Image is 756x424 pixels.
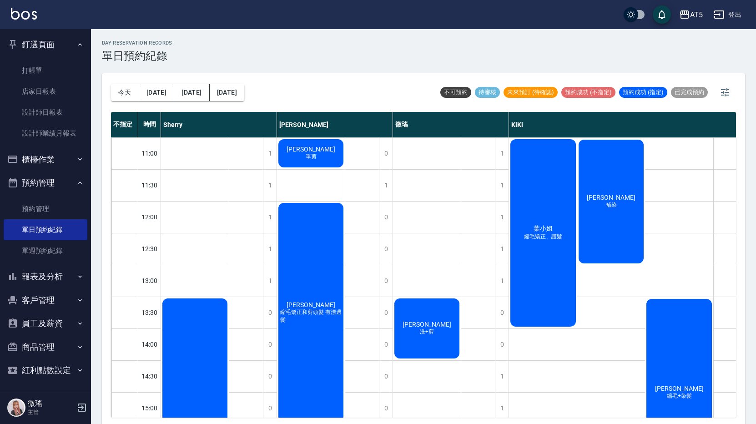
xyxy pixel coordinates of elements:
[690,9,703,20] div: AT5
[138,137,161,169] div: 11:00
[263,265,277,297] div: 1
[4,312,87,335] button: 員工及薪資
[561,88,615,96] span: 預約成功 (不指定)
[138,201,161,233] div: 12:00
[495,202,509,233] div: 1
[379,329,393,360] div: 0
[4,288,87,312] button: 客戶管理
[263,233,277,265] div: 1
[4,102,87,123] a: 設計師日報表
[4,219,87,240] a: 單日預約紀錄
[4,123,87,144] a: 設計師業績月報表
[139,84,174,101] button: [DATE]
[379,265,393,297] div: 0
[138,112,161,137] div: 時間
[495,393,509,424] div: 1
[174,84,209,101] button: [DATE]
[138,328,161,360] div: 14:00
[263,138,277,169] div: 1
[102,40,172,46] h2: day Reservation records
[495,329,509,360] div: 0
[4,171,87,195] button: 預約管理
[522,233,564,241] span: 縮毛矯正、護髮
[675,5,706,24] button: AT5
[379,233,393,265] div: 0
[379,138,393,169] div: 0
[495,361,509,392] div: 1
[285,301,337,308] span: [PERSON_NAME]
[277,112,393,137] div: [PERSON_NAME]
[495,297,509,328] div: 0
[379,202,393,233] div: 0
[263,202,277,233] div: 1
[495,233,509,265] div: 1
[4,81,87,102] a: 店家日報表
[671,88,708,96] span: 已完成預約
[379,297,393,328] div: 0
[263,170,277,201] div: 1
[161,112,277,137] div: Sherry
[28,399,74,408] h5: 微瑤
[28,408,74,416] p: 主管
[4,33,87,56] button: 釘選頁面
[495,138,509,169] div: 1
[138,392,161,424] div: 15:00
[11,8,37,20] img: Logo
[138,233,161,265] div: 12:30
[111,84,139,101] button: 今天
[4,148,87,172] button: 櫃檯作業
[401,321,453,328] span: [PERSON_NAME]
[138,297,161,328] div: 13:30
[653,5,671,24] button: save
[4,335,87,359] button: 商品管理
[504,88,558,96] span: 未來預訂 (待確認)
[4,240,87,261] a: 單週預約紀錄
[418,328,436,336] span: 洗+剪
[665,392,694,400] span: 縮毛+染髮
[210,84,244,101] button: [DATE]
[263,361,277,392] div: 0
[138,265,161,297] div: 13:00
[653,385,706,392] span: [PERSON_NAME]
[263,329,277,360] div: 0
[379,393,393,424] div: 0
[7,399,25,417] img: Person
[278,308,343,324] span: 縮毛矯正和剪頭髮 有漂過髮
[4,358,87,382] button: 紅利點數設定
[285,146,337,153] span: [PERSON_NAME]
[138,169,161,201] div: 11:30
[710,6,745,23] button: 登出
[304,153,318,161] span: 單剪
[263,297,277,328] div: 0
[532,225,554,233] span: 葉小姐
[495,170,509,201] div: 1
[379,361,393,392] div: 0
[585,194,637,201] span: [PERSON_NAME]
[111,112,138,137] div: 不指定
[495,265,509,297] div: 1
[138,360,161,392] div: 14:30
[4,265,87,288] button: 報表及分析
[475,88,500,96] span: 待審核
[393,112,509,137] div: 微瑤
[440,88,471,96] span: 不可預約
[379,170,393,201] div: 1
[102,50,172,62] h3: 單日預約紀錄
[619,88,667,96] span: 預約成功 (指定)
[604,201,619,209] span: 補染
[263,393,277,424] div: 0
[4,198,87,219] a: 預約管理
[4,60,87,81] a: 打帳單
